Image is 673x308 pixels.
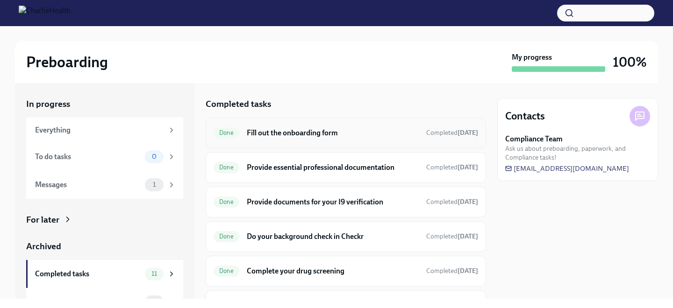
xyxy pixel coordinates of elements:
[35,125,164,135] div: Everything
[505,144,650,162] span: Ask us about preboarding, paperwork, and Compliance tasks!
[426,128,478,137] span: July 14th, 2025 16:55
[426,266,478,275] span: July 18th, 2025 13:54
[146,298,162,305] span: 0
[247,128,419,138] h6: Fill out the onboarding form
[426,267,478,275] span: Completed
[426,163,478,172] span: July 16th, 2025 20:26
[19,6,71,21] img: CharlieHealth
[26,240,183,252] a: Archived
[247,197,419,207] h6: Provide documents for your I9 verification
[206,98,271,110] h5: Completed tasks
[214,160,478,175] a: DoneProvide essential professional documentationCompleted[DATE]
[214,164,239,171] span: Done
[26,118,183,143] a: Everything
[214,195,478,210] a: DoneProvide documents for your I9 verificationCompleted[DATE]
[26,171,183,199] a: Messages1
[214,267,239,274] span: Done
[458,232,478,240] strong: [DATE]
[458,163,478,171] strong: [DATE]
[214,264,478,279] a: DoneComplete your drug screeningCompleted[DATE]
[146,270,163,277] span: 11
[426,163,478,171] span: Completed
[247,231,419,242] h6: Do your background check in Checkr
[26,260,183,288] a: Completed tasks11
[35,269,141,279] div: Completed tasks
[26,53,108,71] h2: Preboarding
[458,129,478,137] strong: [DATE]
[426,198,478,206] span: Completed
[214,233,239,240] span: Done
[35,297,141,307] div: Messages
[247,162,419,173] h6: Provide essential professional documentation
[26,214,183,226] a: For later
[26,98,183,110] a: In progress
[147,181,161,188] span: 1
[426,197,478,206] span: July 14th, 2025 16:28
[426,129,478,137] span: Completed
[426,232,478,241] span: July 14th, 2025 16:28
[35,152,141,162] div: To do tasks
[426,232,478,240] span: Completed
[505,134,563,144] strong: Compliance Team
[26,214,59,226] div: For later
[26,143,183,171] a: To do tasks0
[214,229,478,244] a: DoneDo your background check in CheckrCompleted[DATE]
[512,52,552,63] strong: My progress
[458,198,478,206] strong: [DATE]
[214,129,239,136] span: Done
[505,109,545,123] h4: Contacts
[505,164,629,173] a: [EMAIL_ADDRESS][DOMAIN_NAME]
[214,198,239,205] span: Done
[146,153,162,160] span: 0
[458,267,478,275] strong: [DATE]
[35,180,141,190] div: Messages
[214,126,478,140] a: DoneFill out the onboarding formCompleted[DATE]
[613,54,647,70] h3: 100%
[247,266,419,276] h6: Complete your drug screening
